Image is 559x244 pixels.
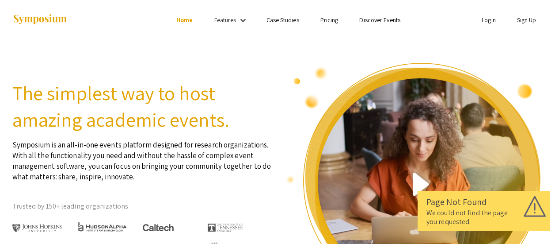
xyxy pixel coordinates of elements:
[12,80,273,133] h2: The simplest way to host amazing academic events.
[238,15,248,26] mat-icon: Expand Features list
[12,224,62,232] img: Johns Hopkins University
[176,16,193,24] a: Home
[214,16,236,24] a: Features
[266,16,299,24] a: Case Studies
[482,16,496,24] a: Login
[359,16,400,24] a: Discover Events
[320,16,338,24] a: Pricing
[426,209,541,226] div: We could not find the page you requested.
[12,133,273,182] p: Symposium is an all-in-one events platform designed for research organizations. With all the func...
[12,200,273,213] p: Trusted by 150+ leading organizations
[426,195,541,209] div: Page Not Found
[143,224,174,232] img: Caltech
[208,224,243,232] img: The University of Tennessee
[77,221,127,232] img: HudsonAlpha
[12,14,68,26] img: Symposium by ForagerOne
[517,16,536,24] a: Sign Up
